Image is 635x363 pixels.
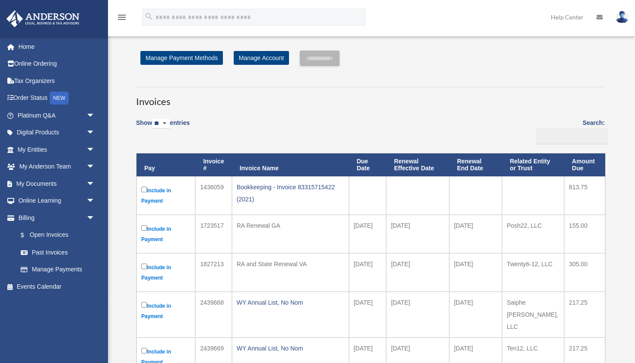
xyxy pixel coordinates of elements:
[4,10,82,27] img: Anderson Advisors Platinum Portal
[564,176,605,215] td: 813.75
[144,12,154,21] i: search
[86,141,104,159] span: arrow_drop_down
[152,119,170,129] select: Showentries
[6,72,108,89] a: Tax Organizers
[141,302,147,308] input: Include in Payment
[86,107,104,124] span: arrow_drop_down
[12,261,104,278] a: Manage Payments
[195,292,232,338] td: 2439668
[449,215,502,253] td: [DATE]
[141,187,147,192] input: Include in Payment
[117,15,127,22] a: menu
[140,51,223,65] a: Manage Payment Methods
[349,253,387,292] td: [DATE]
[141,348,147,353] input: Include in Payment
[25,230,30,241] span: $
[6,107,108,124] a: Platinum Q&Aarrow_drop_down
[6,55,108,73] a: Online Ordering
[141,185,190,206] label: Include in Payment
[136,87,605,108] h3: Invoices
[502,215,564,253] td: Posh22, LLC
[117,12,127,22] i: menu
[386,292,449,338] td: [DATE]
[234,51,289,65] a: Manage Account
[502,253,564,292] td: Twenty6-12, LLC
[6,89,108,107] a: Order StatusNEW
[564,153,605,177] th: Amount Due: activate to sort column ascending
[6,192,108,210] a: Online Learningarrow_drop_down
[616,11,629,23] img: User Pic
[137,153,195,177] th: Pay: activate to sort column descending
[86,158,104,176] span: arrow_drop_down
[386,153,449,177] th: Renewal Effective Date: activate to sort column ascending
[195,176,232,215] td: 1436059
[564,292,605,338] td: 217.25
[50,92,69,105] div: NEW
[86,175,104,193] span: arrow_drop_down
[6,124,108,141] a: Digital Productsarrow_drop_down
[12,226,99,244] a: $Open Invoices
[141,264,147,269] input: Include in Payment
[12,244,104,261] a: Past Invoices
[86,209,104,227] span: arrow_drop_down
[6,141,108,158] a: My Entitiesarrow_drop_down
[6,278,108,295] a: Events Calendar
[6,38,108,55] a: Home
[237,296,344,309] div: WY Annual List, No Nom
[502,153,564,177] th: Related Entity or Trust: activate to sort column ascending
[141,262,190,283] label: Include in Payment
[237,181,344,205] div: Bookkeeping - Invoice 83315715422 (2021)
[237,342,344,354] div: WY Annual List, No Nom
[349,153,387,177] th: Due Date: activate to sort column ascending
[386,215,449,253] td: [DATE]
[349,215,387,253] td: [DATE]
[237,220,344,232] div: RA Renewal GA
[232,153,349,177] th: Invoice Name: activate to sort column ascending
[449,153,502,177] th: Renewal End Date: activate to sort column ascending
[86,192,104,210] span: arrow_drop_down
[195,153,232,177] th: Invoice #: activate to sort column ascending
[6,158,108,175] a: My Anderson Teamarrow_drop_down
[195,253,232,292] td: 1827213
[141,300,190,322] label: Include in Payment
[502,292,564,338] td: Saiphe [PERSON_NAME], LLC
[237,258,344,270] div: RA and State Renewal VA
[449,292,502,338] td: [DATE]
[6,175,108,192] a: My Documentsarrow_drop_down
[6,209,104,226] a: Billingarrow_drop_down
[195,215,232,253] td: 1723517
[386,253,449,292] td: [DATE]
[136,118,190,137] label: Show entries
[141,225,147,231] input: Include in Payment
[141,223,190,245] label: Include in Payment
[533,118,605,144] label: Search:
[564,215,605,253] td: 155.00
[536,128,608,144] input: Search:
[564,253,605,292] td: 305.00
[86,124,104,142] span: arrow_drop_down
[449,253,502,292] td: [DATE]
[349,292,387,338] td: [DATE]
